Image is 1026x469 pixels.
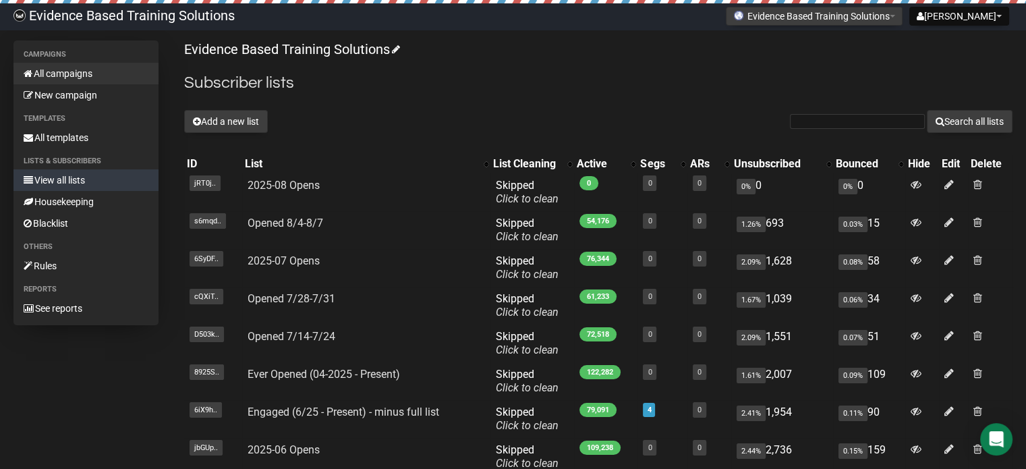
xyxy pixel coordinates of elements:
a: Click to clean [496,192,559,205]
button: Add a new list [184,110,268,133]
th: Active: No sort applied, activate to apply an ascending sort [574,155,637,173]
span: 79,091 [579,403,617,417]
span: 2.44% [737,443,766,459]
span: Skipped [496,217,559,243]
a: View all lists [13,169,159,191]
span: 0 [579,176,598,190]
div: ARs [690,157,718,171]
li: Others [13,239,159,255]
a: Engaged (6/25 - Present) - minus full list [248,406,439,418]
span: 1.61% [737,368,766,383]
li: Templates [13,111,159,127]
span: 0.03% [838,217,867,232]
div: Active [577,157,624,171]
span: 72,518 [579,327,617,341]
a: All templates [13,127,159,148]
td: 693 [731,211,833,249]
span: 6iX9h.. [190,402,222,418]
a: Click to clean [496,419,559,432]
a: 2025-06 Opens [248,443,320,456]
th: List: No sort applied, activate to apply an ascending sort [242,155,490,173]
a: Evidence Based Training Solutions [184,41,398,57]
span: Skipped [496,179,559,205]
span: 8925S.. [190,364,224,380]
a: 0 [648,330,652,339]
span: 0% [737,179,756,194]
a: 0 [648,443,652,452]
li: Lists & subscribers [13,153,159,169]
a: Housekeeping [13,191,159,213]
h2: Subscriber lists [184,71,1013,95]
a: 0 [697,292,702,301]
a: 2025-08 Opens [248,179,320,192]
th: Unsubscribed: No sort applied, activate to apply an ascending sort [731,155,833,173]
a: 4 [647,406,651,414]
th: Bounced: No sort applied, activate to apply an ascending sort [833,155,905,173]
a: Click to clean [496,230,559,243]
a: See reports [13,298,159,319]
a: Click to clean [496,268,559,281]
li: Campaigns [13,47,159,63]
a: 2025-07 Opens [248,254,320,267]
a: New campaign [13,84,159,106]
td: 2,007 [731,362,833,400]
span: 2.41% [737,406,766,421]
div: List Cleaning [493,157,561,171]
span: 0.11% [838,406,867,421]
td: 51 [833,325,905,362]
span: 54,176 [579,214,617,228]
th: List Cleaning: No sort applied, activate to apply an ascending sort [490,155,574,173]
span: 76,344 [579,252,617,266]
span: 0.09% [838,368,867,383]
div: Bounced [836,157,892,171]
span: 0.08% [838,254,867,270]
a: 0 [697,217,702,225]
a: 0 [648,217,652,225]
td: 90 [833,400,905,438]
a: Blacklist [13,213,159,234]
a: 0 [648,179,652,188]
span: 61,233 [579,289,617,304]
span: cQXiT.. [190,289,223,304]
th: Delete: No sort applied, sorting is disabled [968,155,1013,173]
td: 109 [833,362,905,400]
span: 0.06% [838,292,867,308]
span: 109,238 [579,441,621,455]
span: 1.26% [737,217,766,232]
th: Segs: No sort applied, activate to apply an ascending sort [637,155,687,173]
a: 0 [697,179,702,188]
div: Unsubscribed [734,157,820,171]
span: Skipped [496,368,559,394]
td: 15 [833,211,905,249]
span: jbGUp.. [190,440,223,456]
a: 0 [648,368,652,377]
th: Hide: No sort applied, sorting is disabled [905,155,939,173]
li: Reports [13,281,159,298]
div: List [245,157,477,171]
a: Click to clean [496,343,559,356]
img: favicons [733,10,744,21]
td: 1,628 [731,249,833,287]
span: 0% [838,179,857,194]
span: 122,282 [579,365,621,379]
a: 0 [648,254,652,263]
button: Evidence Based Training Solutions [726,7,903,26]
div: Delete [971,157,1010,171]
a: 0 [697,443,702,452]
td: 1,954 [731,400,833,438]
a: Opened 8/4-8/7 [248,217,323,229]
span: D503k.. [190,327,224,342]
a: Ever Opened (04-2025 - Present) [248,368,400,381]
a: Opened 7/14-7/24 [248,330,335,343]
span: 6SyDF.. [190,251,223,267]
span: jRT0j.. [190,175,221,191]
span: 1.67% [737,292,766,308]
td: 0 [731,173,833,211]
a: 0 [697,254,702,263]
span: Skipped [496,292,559,319]
img: 6a635aadd5b086599a41eda90e0773ac [13,9,26,22]
div: Open Intercom Messenger [980,423,1013,456]
td: 58 [833,249,905,287]
a: 0 [697,368,702,377]
th: ID: No sort applied, sorting is disabled [184,155,242,173]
